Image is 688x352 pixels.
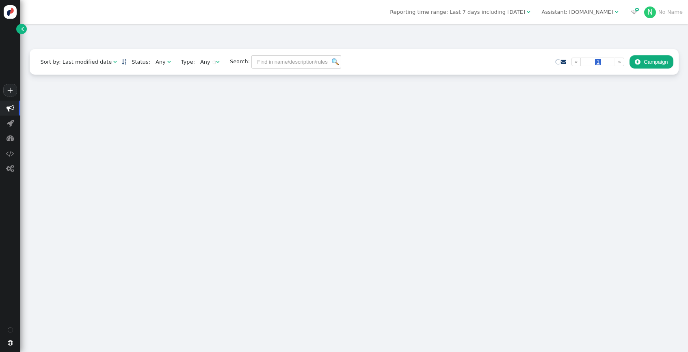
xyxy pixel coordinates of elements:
span: Sorted in descending order [122,59,126,64]
a: « [571,58,581,67]
img: logo-icon.svg [4,5,17,19]
span: Reporting time range: Last 7 days including [DATE] [390,9,525,15]
span:  [635,59,640,65]
span: 1 [595,59,601,65]
div: Any [156,58,166,66]
input: Find in name/description/rules [251,55,341,69]
a: » [615,58,624,67]
a:  [561,59,566,65]
div: Sort by: Last modified date [40,58,112,66]
span:  [167,59,171,64]
div: N [644,6,656,19]
button: Campaign [630,55,673,69]
span:  [631,9,637,15]
span: Type: [176,58,195,66]
span:  [7,119,14,127]
img: icon_search.png [332,58,339,65]
img: loading.gif [212,60,216,64]
a:  [16,24,26,34]
span:  [113,59,117,64]
span:  [527,9,530,15]
span: Status: [126,58,150,66]
a: NNo Name [644,9,683,15]
span:  [6,104,14,112]
span:  [8,340,13,346]
div: Assistant: [DOMAIN_NAME] [542,8,613,16]
a: + [3,84,17,97]
div: Any [200,58,210,66]
span:  [6,134,14,142]
a:  [122,59,126,65]
span: Search: [225,58,250,64]
span:  [6,150,14,157]
span:  [21,25,24,33]
span:  [216,59,219,64]
span:  [6,165,14,172]
span:  [615,9,618,15]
